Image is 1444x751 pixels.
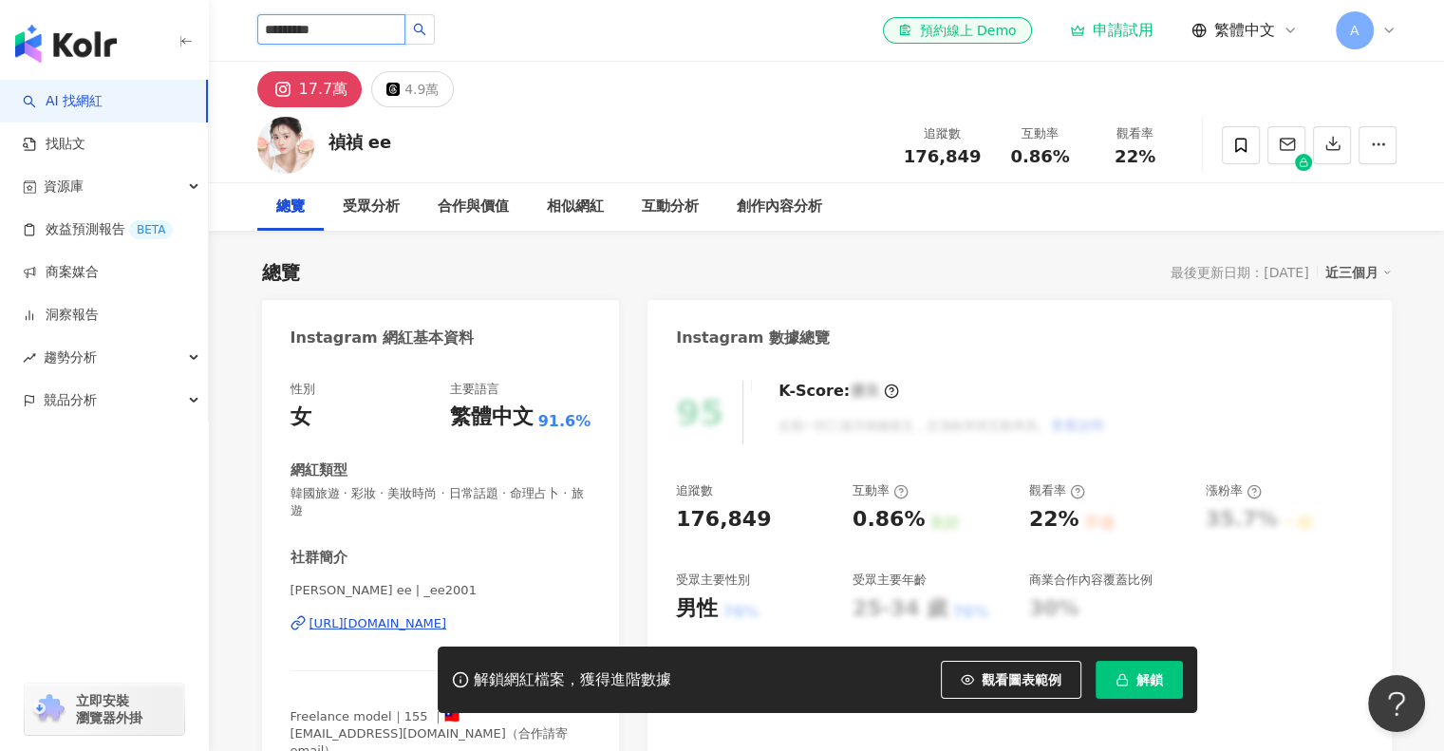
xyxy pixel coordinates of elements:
div: 禎禎 ee [328,130,392,154]
a: 洞察報告 [23,306,99,325]
div: 互動率 [853,482,909,499]
div: 4.9萬 [404,76,439,103]
img: KOL Avatar [257,117,314,174]
div: 22% [1029,505,1079,535]
span: 176,849 [904,146,982,166]
span: 觀看圖表範例 [982,672,1061,687]
span: 22% [1115,147,1155,166]
span: 趨勢分析 [44,336,97,379]
div: 漲粉率 [1206,482,1262,499]
div: 男性 [676,594,718,624]
span: 立即安裝 瀏覽器外掛 [76,692,142,726]
div: Instagram 數據總覽 [676,328,830,348]
div: 相似網紅 [547,196,604,218]
span: search [413,23,426,36]
div: 女 [291,403,311,432]
div: 176,849 [676,505,771,535]
button: 解鎖 [1096,661,1183,699]
span: 0.86% [1010,147,1069,166]
div: 互動分析 [642,196,699,218]
a: [URL][DOMAIN_NAME] [291,615,591,632]
div: 最後更新日期：[DATE] [1171,265,1308,280]
div: 追蹤數 [904,124,982,143]
span: 解鎖 [1136,672,1163,687]
div: 0.86% [853,505,925,535]
div: 受眾分析 [343,196,400,218]
div: K-Score : [778,381,899,402]
a: 商案媒合 [23,263,99,282]
img: chrome extension [30,694,67,724]
span: 資源庫 [44,165,84,208]
span: 繁體中文 [1214,20,1275,41]
div: 總覽 [276,196,305,218]
a: chrome extension立即安裝 瀏覽器外掛 [25,684,184,735]
div: 總覽 [262,259,300,286]
div: 近三個月 [1325,260,1392,285]
div: [URL][DOMAIN_NAME] [309,615,447,632]
div: 預約線上 Demo [898,21,1016,40]
a: 找貼文 [23,135,85,154]
div: 網紅類型 [291,460,347,480]
a: 申請試用 [1070,21,1153,40]
button: 觀看圖表範例 [941,661,1081,699]
span: A [1350,20,1360,41]
span: 91.6% [538,411,591,432]
a: searchAI 找網紅 [23,92,103,111]
div: 17.7萬 [299,76,348,103]
div: 追蹤數 [676,482,713,499]
span: [PERSON_NAME] ee | _ee2001 [291,582,591,599]
div: 繁體中文 [450,403,534,432]
span: rise [23,351,36,365]
div: 社群簡介 [291,548,347,568]
div: 受眾主要性別 [676,572,750,589]
div: 觀看率 [1029,482,1085,499]
div: 觀看率 [1099,124,1172,143]
div: 主要語言 [450,381,499,398]
a: 預約線上 Demo [883,17,1031,44]
div: 性別 [291,381,315,398]
span: 競品分析 [44,379,97,422]
img: logo [15,25,117,63]
button: 4.9萬 [371,71,454,107]
button: 17.7萬 [257,71,363,107]
div: 受眾主要年齡 [853,572,927,589]
div: Instagram 網紅基本資料 [291,328,475,348]
div: 互動率 [1004,124,1077,143]
a: 效益預測報告BETA [23,220,173,239]
div: 創作內容分析 [737,196,822,218]
div: 商業合作內容覆蓋比例 [1029,572,1153,589]
div: 合作與價值 [438,196,509,218]
div: 解鎖網紅檔案，獲得進階數據 [474,670,671,690]
span: 韓國旅遊 · 彩妝 · 美妝時尚 · 日常話題 · 命理占卜 · 旅遊 [291,485,591,519]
